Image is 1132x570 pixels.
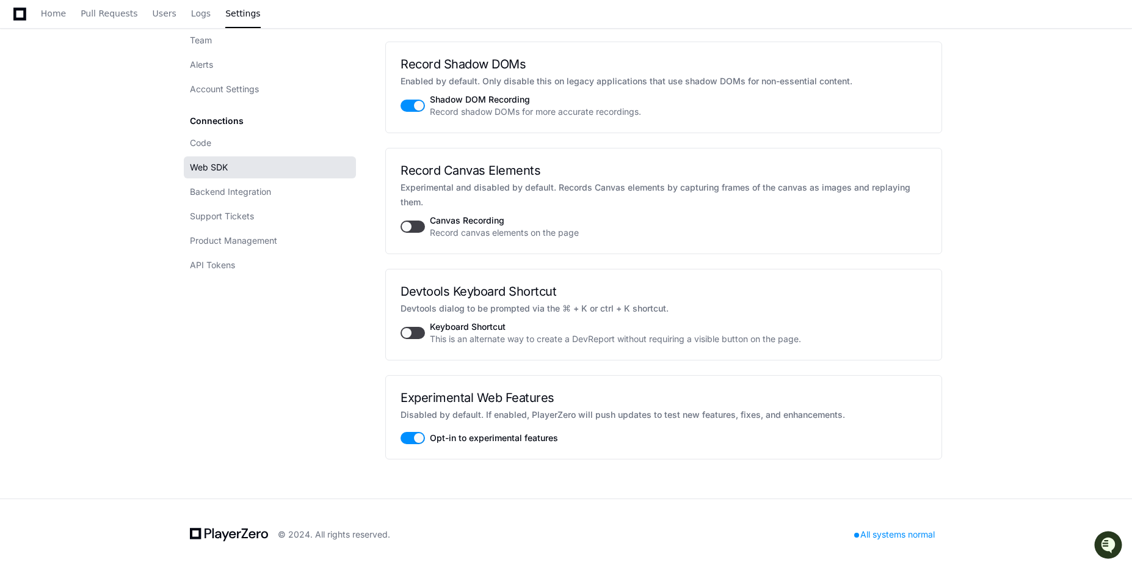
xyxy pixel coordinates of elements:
[42,91,200,103] div: Start new chat
[430,321,801,333] span: Keyboard Shortcut
[184,230,356,252] a: Product Management
[430,333,801,345] span: This is an alternate way to create a DevReport without requiring a visible button on the page.
[1093,530,1126,563] iframe: Open customer support
[430,214,579,227] span: Canvas Recording
[430,106,641,118] span: Record shadow DOMs for more accurate recordings.
[41,10,66,17] span: Home
[191,10,211,17] span: Logs
[81,10,137,17] span: Pull Requests
[184,156,356,178] a: Web SDK
[184,181,356,203] a: Backend Integration
[184,54,356,76] a: Alerts
[401,301,927,316] p: Devtools dialog to be prompted via the ⌘ + K or ctrl + K shortcut.
[401,284,927,299] h2: Devtools Keyboard Shortcut
[190,161,228,174] span: Web SDK
[184,78,356,100] a: Account Settings
[208,95,222,109] button: Start new chat
[42,103,154,113] div: We're available if you need us!
[401,163,927,178] h2: Record Canvas Elements
[12,49,222,68] div: Welcome
[430,93,641,106] span: Shadow DOM Recording
[190,210,254,222] span: Support Tickets
[225,10,260,17] span: Settings
[401,407,927,422] p: Disabled by default. If enabled, PlayerZero will push updates to test new features, fixes, and en...
[190,186,271,198] span: Backend Integration
[278,528,390,541] div: © 2024. All rights reserved.
[430,432,927,444] span: Opt-in to experimental features
[401,390,927,405] h2: Experimental Web Features
[190,235,277,247] span: Product Management
[190,83,259,95] span: Account Settings
[190,34,212,46] span: Team
[86,128,148,137] a: Powered byPylon
[153,10,176,17] span: Users
[12,91,34,113] img: 1756235613930-3d25f9e4-fa56-45dd-b3ad-e072dfbd1548
[847,526,942,543] div: All systems normal
[184,29,356,51] a: Team
[190,59,213,71] span: Alerts
[184,132,356,154] a: Code
[401,74,927,89] p: Enabled by default. Only disable this on legacy applications that use shadow DOMs for non-essenti...
[122,128,148,137] span: Pylon
[401,57,927,71] h2: Record Shadow DOMs
[190,259,235,271] span: API Tokens
[190,137,211,149] span: Code
[12,12,37,37] img: PlayerZero
[401,180,927,210] p: Experimental and disabled by default. Records Canvas elements by capturing frames of the canvas a...
[184,205,356,227] a: Support Tickets
[430,227,579,239] span: Record canvas elements on the page
[184,254,356,276] a: API Tokens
